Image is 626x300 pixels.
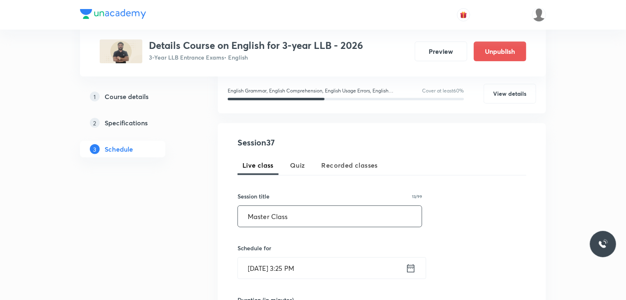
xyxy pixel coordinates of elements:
h5: Schedule [105,144,133,154]
a: Company Logo [80,9,146,21]
p: 3-Year LLB Entrance Exams • English [149,53,363,62]
img: avatar [460,11,467,18]
button: avatar [457,8,470,21]
button: View details [484,84,536,104]
p: English Grammar, English Comprehension, English Usage Errors, English Vocabulary [228,87,399,95]
p: 2 [90,118,100,128]
p: 1 [90,92,100,102]
p: 3 [90,144,100,154]
h6: Schedule for [238,244,422,252]
button: Preview [415,42,467,61]
button: Unpublish [474,42,526,61]
img: D8B93661-E61D-4802-9647-37907A377B45_plus.png [100,39,142,63]
span: Quiz [290,160,305,170]
a: 1Course details [80,88,192,105]
span: Live class [242,160,274,170]
h6: Session title [238,192,270,201]
h3: Details Course on English for 3-year LLB - 2026 [149,39,363,51]
span: Recorded classes [322,160,378,170]
input: A great title is short, clear and descriptive [238,206,422,227]
p: Cover at least 60 % [422,87,464,95]
p: 13/99 [412,194,422,198]
h5: Specifications [105,118,148,128]
img: sejal [532,8,546,22]
a: 2Specifications [80,115,192,131]
h5: Course details [105,92,149,102]
img: Company Logo [80,9,146,19]
img: ttu [598,239,608,249]
h4: Session 37 [238,136,387,149]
